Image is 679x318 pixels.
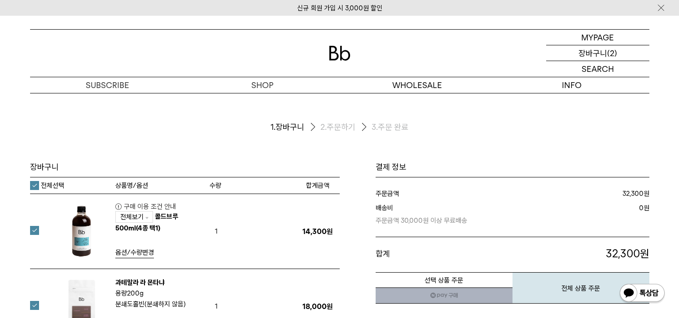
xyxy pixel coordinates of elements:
[498,246,649,261] p: 원
[115,212,178,232] a: 콜드브루 500ml(4종 택1)
[115,247,154,258] a: 옵션/수량변경
[376,203,553,226] dt: 배송비
[115,248,154,256] span: 옵션/수량변경
[340,77,495,93] p: WHOLESALE
[376,272,513,288] button: 선택 상품 주문
[582,61,614,77] p: SEARCH
[376,213,553,226] p: 주문금액 30,000원 이상 무료배송
[546,30,649,45] a: MYPAGE
[115,278,165,287] a: 과테말라 라 몬타냐
[619,283,666,305] img: 카카오톡 채널 1:1 채팅 버튼
[115,177,210,194] th: 상품명/옵션
[296,302,340,311] p: 18,000원
[320,122,327,132] span: 2.
[639,204,644,212] strong: 0
[329,46,350,61] img: 로고
[210,300,223,313] span: 1
[578,45,607,61] p: 장바구니
[513,272,649,304] button: 전체 상품 주문
[320,120,372,135] li: 주문하기
[115,203,176,221] strong: 구매 이용 조건 안내
[581,30,614,45] p: MYPAGE
[607,45,617,61] p: (2)
[553,203,649,226] dd: 원
[115,288,205,299] p: 용량
[210,225,223,238] span: 1
[372,122,378,132] span: 3.
[297,4,382,12] a: 신규 회원 가입 시 3,000원 할인
[296,227,340,236] p: 14,300원
[546,45,649,61] a: 장바구니 (2)
[53,202,111,261] img: 콜드브루 500ml(4종 택1)
[372,122,408,132] li: 주문 완료
[185,77,340,93] a: SHOP
[115,299,205,309] p: 분쇄도
[271,122,276,132] span: 1.
[296,177,340,194] th: 합계금액
[606,247,640,260] span: 32,300
[146,217,148,219] img: 구매조건 이용안내 상세
[30,181,64,190] label: 전체선택
[120,213,148,221] em: 전체보기
[376,162,649,172] h1: 결제 정보
[127,289,144,297] b: 200g
[133,300,186,308] b: 홀빈(분쇄하지 않음)
[495,77,649,93] p: INFO
[376,188,511,199] dt: 주문금액
[376,287,513,304] a: 새창
[30,77,185,93] a: SUBSCRIBE
[271,120,320,135] li: 장바구니
[210,177,296,194] th: 수량
[30,162,340,172] h3: 장바구니
[511,188,649,199] dd: 원
[622,190,644,198] strong: 32,300
[376,246,498,261] dt: 합계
